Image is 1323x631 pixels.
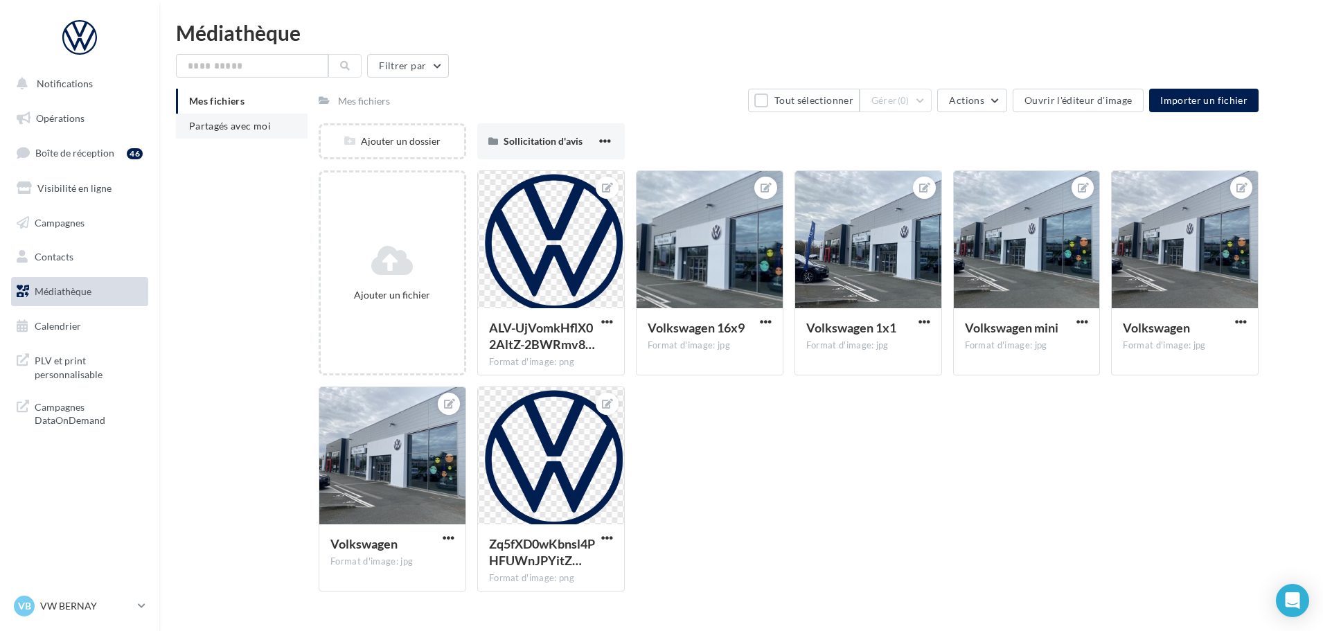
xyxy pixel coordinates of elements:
span: Médiathèque [35,285,91,297]
span: VB [18,599,31,613]
div: Ajouter un fichier [326,288,459,302]
a: Calendrier [8,312,151,341]
span: Notifications [37,78,93,89]
a: Campagnes [8,208,151,238]
div: 46 [127,148,143,159]
div: Mes fichiers [338,94,390,108]
button: Tout sélectionner [748,89,859,112]
div: Format d'image: png [489,572,613,585]
span: Actions [949,94,984,106]
a: Contacts [8,242,151,272]
a: PLV et print personnalisable [8,346,151,386]
a: Opérations [8,104,151,133]
span: Sollicitation d'avis [504,135,583,147]
div: Ajouter un dossier [321,134,464,148]
div: Format d'image: jpg [965,339,1089,352]
button: Gérer(0) [860,89,932,112]
a: Boîte de réception46 [8,138,151,168]
div: Format d'image: jpg [330,556,454,568]
span: Importer un fichier [1160,94,1247,106]
span: Volkswagen [330,536,398,551]
p: VW BERNAY [40,599,132,613]
span: Calendrier [35,320,81,332]
button: Ouvrir l'éditeur d'image [1013,89,1144,112]
span: Volkswagen 1x1 [806,320,896,335]
span: PLV et print personnalisable [35,351,143,381]
div: Format d'image: jpg [806,339,930,352]
button: Importer un fichier [1149,89,1259,112]
div: Format d'image: png [489,356,613,368]
a: Médiathèque [8,277,151,306]
span: Volkswagen 16x9 [648,320,745,335]
div: Open Intercom Messenger [1276,584,1309,617]
span: (0) [898,95,909,106]
div: Format d'image: jpg [648,339,772,352]
button: Filtrer par [367,54,449,78]
a: Campagnes DataOnDemand [8,392,151,433]
button: Actions [937,89,1006,112]
button: Notifications [8,69,145,98]
span: Contacts [35,251,73,263]
span: Opérations [36,112,85,124]
span: ALV-UjVomkHflX02AltZ-2BWRmv80AveAUEtBt-3gd3G7FYu1skd269n [489,320,595,352]
a: VB VW BERNAY [11,593,148,619]
div: Format d'image: jpg [1123,339,1247,352]
span: Campagnes [35,216,85,228]
span: Volkswagen mini [965,320,1058,335]
span: Mes fichiers [189,95,245,107]
span: Volkswagen [1123,320,1190,335]
span: Visibilité en ligne [37,182,112,194]
span: Campagnes DataOnDemand [35,398,143,427]
span: Boîte de réception [35,147,114,159]
span: Partagés avec moi [189,120,271,132]
a: Visibilité en ligne [8,174,151,203]
div: Médiathèque [176,22,1306,43]
span: Zq5fXD0wKbnsl4PHFUWnJPYitZ8rW6KgqhUH0B196m6Jl-lr61PflsD9BnzvuFjsgnkteNVRdnlRezd0=s0 [489,536,595,568]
